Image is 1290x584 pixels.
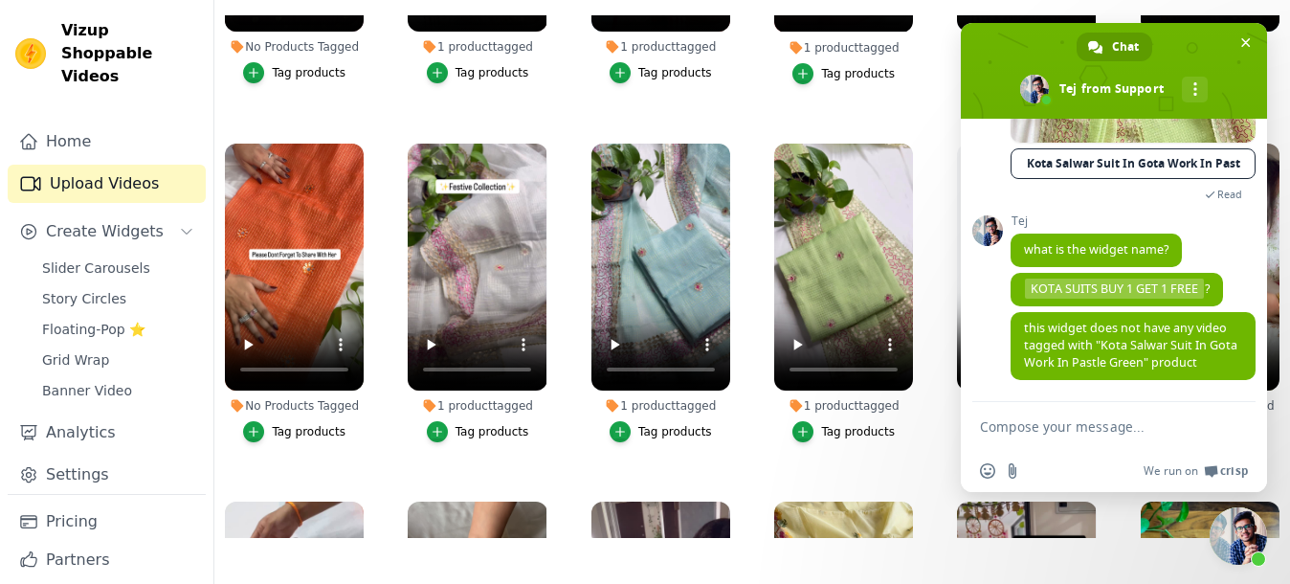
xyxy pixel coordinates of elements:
span: what is the widget name? [1024,241,1168,258]
div: No Products Tagged [225,39,364,55]
div: More channels [1182,77,1208,102]
a: Kota Salwar Suit In Gota Work In Pastle Green [1011,148,1256,179]
button: Tag products [243,62,345,83]
button: Tag products [427,421,529,442]
a: Grid Wrap [31,347,206,373]
button: Tag products [792,421,895,442]
span: Slider Carousels [42,258,150,278]
textarea: Compose your message... [980,418,1206,436]
div: 1 product tagged [591,39,730,55]
a: Pricing [8,503,206,541]
span: We run on [1144,463,1198,479]
span: Vizup Shoppable Videos [61,19,198,88]
span: Tej [1011,214,1182,228]
a: Banner Video [31,377,206,404]
button: Tag products [610,421,712,442]
div: Tag products [456,65,529,80]
span: Read [1217,188,1242,201]
div: Close chat [1210,507,1267,565]
div: Tag products [272,424,345,439]
div: No Products Tagged [225,398,364,414]
a: Floating-Pop ⭐ [31,316,206,343]
span: ? [1024,281,1210,297]
div: 1 product tagged [591,398,730,414]
div: 1 product tagged [408,39,546,55]
span: Create Widgets [46,220,164,243]
div: 1 product tagged [774,40,913,56]
button: Tag products [610,62,712,83]
span: Crisp [1220,463,1248,479]
div: Tag products [821,66,895,81]
button: Tag products [427,62,529,83]
span: this widget does not have any video tagged with "Kota Salwar Suit In Gota Work In Pastle Green" p... [1024,320,1237,371]
span: Grid Wrap [42,350,109,370]
span: KOTA SUITS BUY 1 GET 1 FREE [1025,279,1204,299]
span: Send a file [1005,463,1020,479]
div: Chat [1077,33,1152,61]
div: Tag products [638,65,712,80]
div: 1 product tagged [957,39,1096,55]
span: Floating-Pop ⭐ [42,320,145,339]
a: Upload Videos [8,165,206,203]
span: Close chat [1235,33,1256,53]
div: No Products Tagged [957,398,1096,414]
img: Vizup [15,38,46,69]
div: Tag products [456,424,529,439]
div: Tag products [821,424,895,439]
a: Partners [8,541,206,579]
div: 1 product tagged [774,398,913,414]
a: Slider Carousels [31,255,206,281]
div: 1 product tagged [408,398,546,414]
div: Tag products [272,65,345,80]
a: Story Circles [31,285,206,312]
a: Home [8,123,206,161]
button: Create Widgets [8,213,206,251]
a: We run onCrisp [1144,463,1248,479]
button: Tag products [792,63,895,84]
a: Analytics [8,414,206,452]
span: Banner Video [42,381,132,400]
span: Insert an emoji [980,463,995,479]
span: Story Circles [42,289,126,308]
a: Settings [8,456,206,494]
span: Chat [1112,33,1139,61]
button: Tag products [243,421,345,442]
div: Tag products [638,424,712,439]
